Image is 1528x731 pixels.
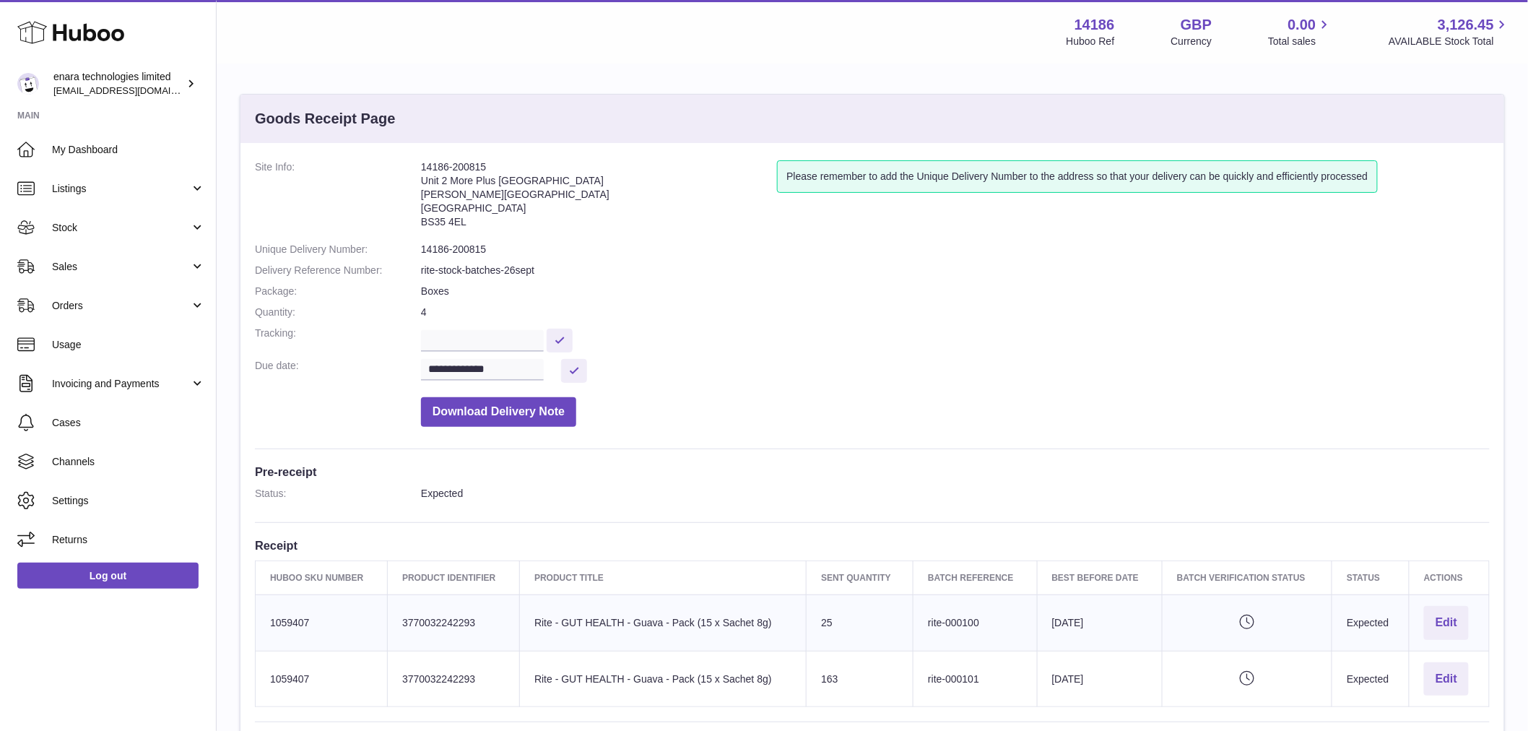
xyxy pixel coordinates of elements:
[913,594,1037,651] td: rite-000100
[1037,651,1163,707] td: [DATE]
[52,260,190,274] span: Sales
[1268,15,1332,48] a: 0.00 Total sales
[1424,662,1469,696] button: Edit
[421,264,1490,277] dd: rite-stock-batches-26sept
[255,306,421,319] dt: Quantity:
[255,326,421,352] dt: Tracking:
[255,537,1490,553] h3: Receipt
[388,594,520,651] td: 3770032242293
[520,561,807,594] th: Product title
[388,561,520,594] th: Product Identifier
[256,594,388,651] td: 1059407
[807,651,913,707] td: 163
[421,306,1490,319] dd: 4
[255,359,421,383] dt: Due date:
[255,264,421,277] dt: Delivery Reference Number:
[1389,35,1511,48] span: AVAILABLE Stock Total
[256,651,388,707] td: 1059407
[388,651,520,707] td: 3770032242293
[913,561,1037,594] th: Batch Reference
[52,377,190,391] span: Invoicing and Payments
[52,143,205,157] span: My Dashboard
[1037,561,1163,594] th: Best Before Date
[17,563,199,589] a: Log out
[52,221,190,235] span: Stock
[1163,561,1332,594] th: Batch Verification Status
[255,243,421,256] dt: Unique Delivery Number:
[1181,15,1212,35] strong: GBP
[1268,35,1332,48] span: Total sales
[1171,35,1212,48] div: Currency
[52,299,190,313] span: Orders
[53,70,183,98] div: enara technologies limited
[255,487,421,501] dt: Status:
[1389,15,1511,48] a: 3,126.45 AVAILABLE Stock Total
[913,651,1037,707] td: rite-000101
[52,416,205,430] span: Cases
[421,243,1490,256] dd: 14186-200815
[1410,561,1490,594] th: Actions
[255,464,1490,480] h3: Pre-receipt
[421,285,1490,298] dd: Boxes
[421,160,777,235] address: 14186-200815 Unit 2 More Plus [GEOGRAPHIC_DATA] [PERSON_NAME][GEOGRAPHIC_DATA] [GEOGRAPHIC_DATA] ...
[52,455,205,469] span: Channels
[1288,15,1316,35] span: 0.00
[1438,15,1494,35] span: 3,126.45
[1332,651,1410,707] td: Expected
[52,494,205,508] span: Settings
[1075,15,1115,35] strong: 14186
[520,651,807,707] td: Rite - GUT HEALTH - Guava - Pack (15 x Sachet 8g)
[255,109,396,129] h3: Goods Receipt Page
[52,533,205,547] span: Returns
[807,561,913,594] th: Sent Quantity
[421,487,1490,501] dd: Expected
[421,397,576,427] button: Download Delivery Note
[52,338,205,352] span: Usage
[1067,35,1115,48] div: Huboo Ref
[777,160,1377,193] div: Please remember to add the Unique Delivery Number to the address so that your delivery can be qui...
[256,561,388,594] th: Huboo SKU Number
[255,285,421,298] dt: Package:
[807,594,913,651] td: 25
[255,160,421,235] dt: Site Info:
[1332,561,1410,594] th: Status
[52,182,190,196] span: Listings
[1332,594,1410,651] td: Expected
[1424,606,1469,640] button: Edit
[17,73,39,95] img: internalAdmin-14186@internal.huboo.com
[520,594,807,651] td: Rite - GUT HEALTH - Guava - Pack (15 x Sachet 8g)
[1037,594,1163,651] td: [DATE]
[53,85,212,96] span: [EMAIL_ADDRESS][DOMAIN_NAME]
